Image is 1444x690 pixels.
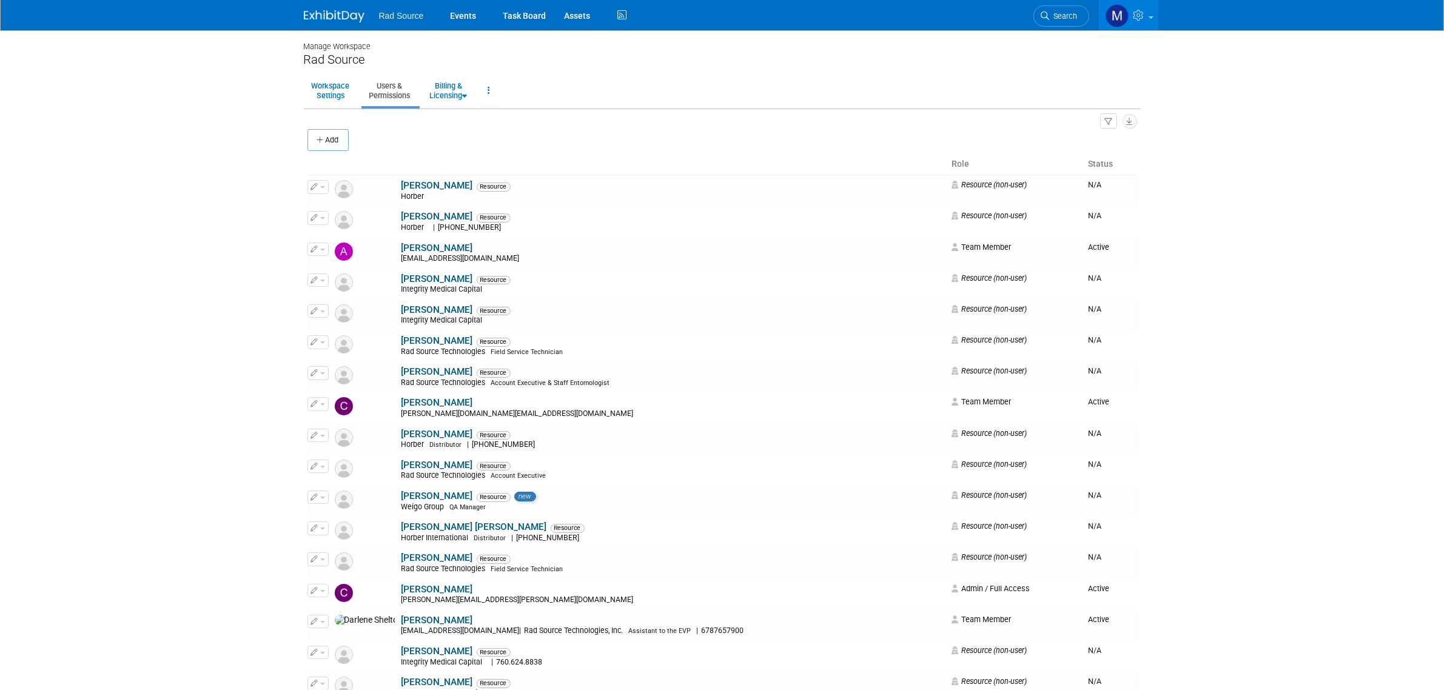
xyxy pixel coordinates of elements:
[1088,646,1101,655] span: N/A
[401,180,473,191] a: [PERSON_NAME]
[477,213,511,222] span: Resource
[401,646,473,657] a: [PERSON_NAME]
[401,615,473,626] a: [PERSON_NAME]
[952,211,1027,220] span: Resource (non-user)
[1088,304,1101,313] span: N/A
[401,503,448,511] span: Weigo Group
[1106,4,1129,27] img: Melissa Conboy
[514,492,536,501] span: new
[379,11,424,21] span: Rad Source
[1088,677,1101,686] span: N/A
[401,460,473,471] a: [PERSON_NAME]
[401,534,472,542] span: Horber International
[477,369,511,377] span: Resource
[952,584,1030,593] span: Admin / Full Access
[491,379,610,387] span: Account Executive & Staff Entomologist
[477,493,511,501] span: Resource
[401,409,944,419] div: [PERSON_NAME][DOMAIN_NAME][EMAIL_ADDRESS][DOMAIN_NAME]
[335,460,353,478] img: Resource
[491,348,563,356] span: Field Service Technician
[335,243,353,261] img: Armando Arellano
[1088,243,1109,252] span: Active
[401,677,473,688] a: [PERSON_NAME]
[551,524,585,532] span: Resource
[401,595,944,605] div: [PERSON_NAME][EMAIL_ADDRESS][PERSON_NAME][DOMAIN_NAME]
[401,304,473,315] a: [PERSON_NAME]
[401,347,489,356] span: Rad Source Technologies
[401,429,473,440] a: [PERSON_NAME]
[1088,615,1109,624] span: Active
[477,183,511,191] span: Resource
[952,335,1027,344] span: Resource (non-user)
[401,316,486,324] span: Integrity Medical Capital
[335,304,353,323] img: Resource
[699,626,748,635] span: 6787657900
[1088,460,1101,469] span: N/A
[304,30,1141,52] div: Manage Workspace
[952,615,1011,624] span: Team Member
[952,397,1011,406] span: Team Member
[697,626,699,635] span: |
[952,243,1011,252] span: Team Member
[335,646,353,664] img: Resource
[491,472,546,480] span: Account Executive
[335,211,353,229] img: Resource
[1050,12,1078,21] span: Search
[335,180,353,198] img: Resource
[952,521,1027,531] span: Resource (non-user)
[401,552,473,563] a: [PERSON_NAME]
[401,471,489,480] span: Rad Source Technologies
[401,564,489,573] span: Rad Source Technologies
[1088,273,1101,283] span: N/A
[952,460,1027,469] span: Resource (non-user)
[492,658,494,666] span: |
[401,584,473,595] a: [PERSON_NAME]
[401,397,473,408] a: [PERSON_NAME]
[335,491,353,509] img: Resource
[1088,180,1101,189] span: N/A
[401,378,489,387] span: Rad Source Technologies
[522,626,627,635] span: Rad Source Technologies, Inc.
[335,273,353,292] img: Resource
[401,366,473,377] a: [PERSON_NAME]
[335,615,395,626] img: Darlene Shelton
[304,52,1141,67] div: Rad Source
[435,223,505,232] span: [PHONE_NUMBER]
[512,534,514,542] span: |
[477,276,511,284] span: Resource
[952,304,1027,313] span: Resource (non-user)
[450,503,486,511] span: QA Manager
[401,521,547,532] a: [PERSON_NAME] [PERSON_NAME]
[401,254,944,264] div: [EMAIL_ADDRESS][DOMAIN_NAME]
[335,584,353,602] img: COURTNEY WOODS
[952,677,1027,686] span: Resource (non-user)
[422,76,475,106] a: Billing &Licensing
[1088,521,1101,531] span: N/A
[952,491,1027,500] span: Resource (non-user)
[335,366,353,384] img: Resource
[307,129,349,151] button: Add
[1088,335,1101,344] span: N/A
[952,429,1027,438] span: Resource (non-user)
[477,338,511,346] span: Resource
[1088,552,1101,561] span: N/A
[477,462,511,471] span: Resource
[477,555,511,563] span: Resource
[304,76,358,106] a: WorkspaceSettings
[1088,491,1101,500] span: N/A
[477,431,511,440] span: Resource
[1088,397,1109,406] span: Active
[1083,154,1137,175] th: Status
[401,440,428,449] span: Horber
[477,648,511,657] span: Resource
[361,76,418,106] a: Users &Permissions
[401,211,473,222] a: [PERSON_NAME]
[304,10,364,22] img: ExhibitDay
[401,243,473,253] a: [PERSON_NAME]
[469,440,539,449] span: [PHONE_NUMBER]
[947,154,1083,175] th: Role
[520,626,522,635] span: |
[335,429,353,447] img: Resource
[434,223,435,232] span: |
[401,658,486,666] span: Integrity Medical Capital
